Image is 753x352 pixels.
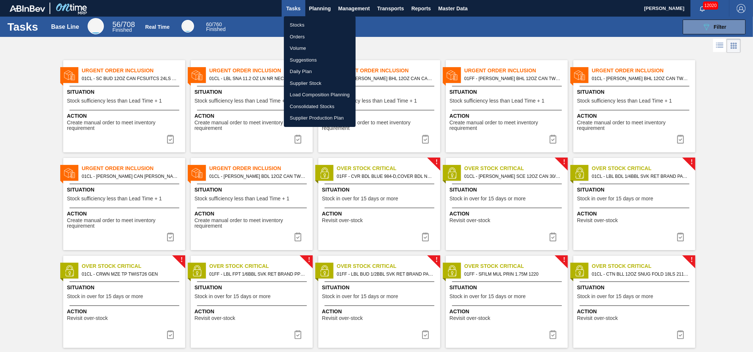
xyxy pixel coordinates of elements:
a: Suggestions [284,54,356,66]
a: Supplier Stock [284,77,356,89]
a: Daily Plan [284,66,356,77]
a: Load Composition Planning [284,89,356,101]
a: Stocks [284,19,356,31]
a: Volume [284,42,356,54]
a: Consolidated Stocks [284,101,356,113]
a: Orders [284,31,356,43]
a: Supplier Production Plan [284,112,356,124]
